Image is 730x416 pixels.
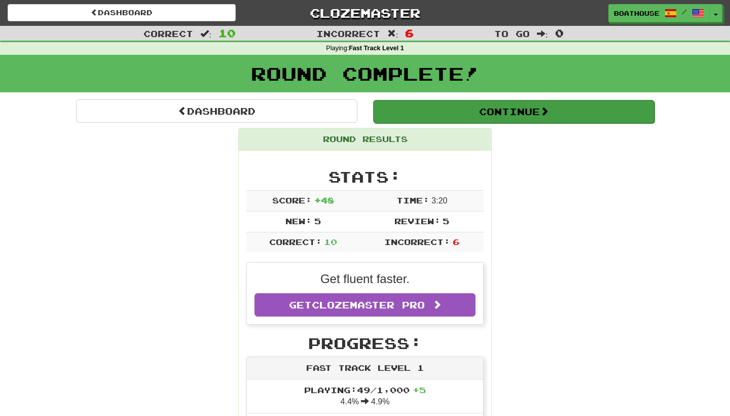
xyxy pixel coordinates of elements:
[316,28,380,39] span: Incorrect
[200,29,211,38] span: :
[76,99,357,123] a: Dashboard
[608,4,710,22] a: boathouse /
[314,216,321,226] span: 5
[254,270,476,288] p: Get fluent faster.
[272,195,312,205] span: Score:
[324,237,337,247] span: 10
[246,335,484,352] h2: Progress:
[405,27,414,39] span: 6
[396,195,429,205] span: Time:
[285,216,312,226] span: New:
[8,4,236,21] a: Dashboard
[443,216,449,226] span: 5
[494,28,530,39] span: To go
[431,196,447,205] span: 3 : 20
[143,28,193,39] span: Correct
[387,29,398,38] span: :
[218,27,236,39] span: 10
[413,385,426,395] span: + 5
[304,385,426,395] span: Playing: 49 / 1,000
[314,195,334,205] span: + 48
[537,29,548,38] span: :
[239,128,491,151] div: Round Results
[682,8,687,15] span: /
[453,237,459,247] span: 6
[4,63,726,84] h1: Round Complete!
[251,4,479,22] a: Clozemaster
[349,45,404,52] strong: Fast Track Level 1
[269,237,322,247] span: Correct:
[246,168,484,185] h2: Stats:
[312,299,425,310] span: Clozemaster Pro
[555,27,564,39] span: 0
[614,9,660,18] span: boathouse
[373,100,654,123] button: Continue
[254,293,476,317] a: GetClozemaster Pro
[384,237,450,247] span: Incorrect:
[247,379,483,414] li: 4.4% 4.9%
[394,216,441,226] span: Review:
[247,357,483,379] div: Fast Track Level 1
